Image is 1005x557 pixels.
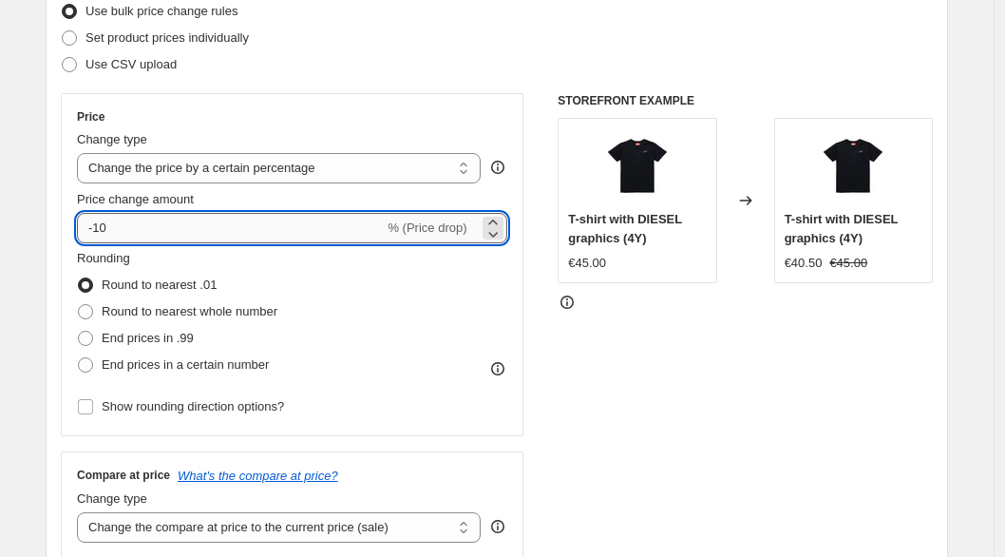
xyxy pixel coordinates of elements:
img: fde84f_f530a3e2f4e04a748d9f9379415d28a2_mv2_80x.webp [599,128,675,204]
span: Round to nearest whole number [102,304,277,318]
span: Price change amount [77,192,194,206]
span: % (Price drop) [388,221,466,235]
span: Set product prices individually [85,30,249,45]
div: help [488,158,507,177]
span: Show rounding direction options? [102,399,284,413]
div: €45.00 [568,254,606,273]
button: What's the compare at price? [178,469,338,483]
span: T-shirt with DIESEL graphics (4Y) [568,212,682,245]
span: Change type [77,132,147,146]
img: fde84f_f530a3e2f4e04a748d9f9379415d28a2_mv2_80x.webp [815,128,891,204]
input: -15 [77,213,384,243]
span: End prices in .99 [102,331,194,345]
div: €40.50 [785,254,823,273]
span: End prices in a certain number [102,357,269,372]
div: help [488,517,507,536]
h3: Compare at price [77,468,170,483]
h6: STOREFRONT EXAMPLE [558,93,933,108]
h3: Price [77,109,104,125]
span: Rounding [77,251,130,265]
span: Round to nearest .01 [102,278,217,292]
span: Use CSV upload [85,57,177,71]
span: Change type [77,491,147,506]
span: T-shirt with DIESEL graphics (4Y) [785,212,899,245]
strike: €45.00 [829,254,867,273]
span: Use bulk price change rules [85,4,237,18]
